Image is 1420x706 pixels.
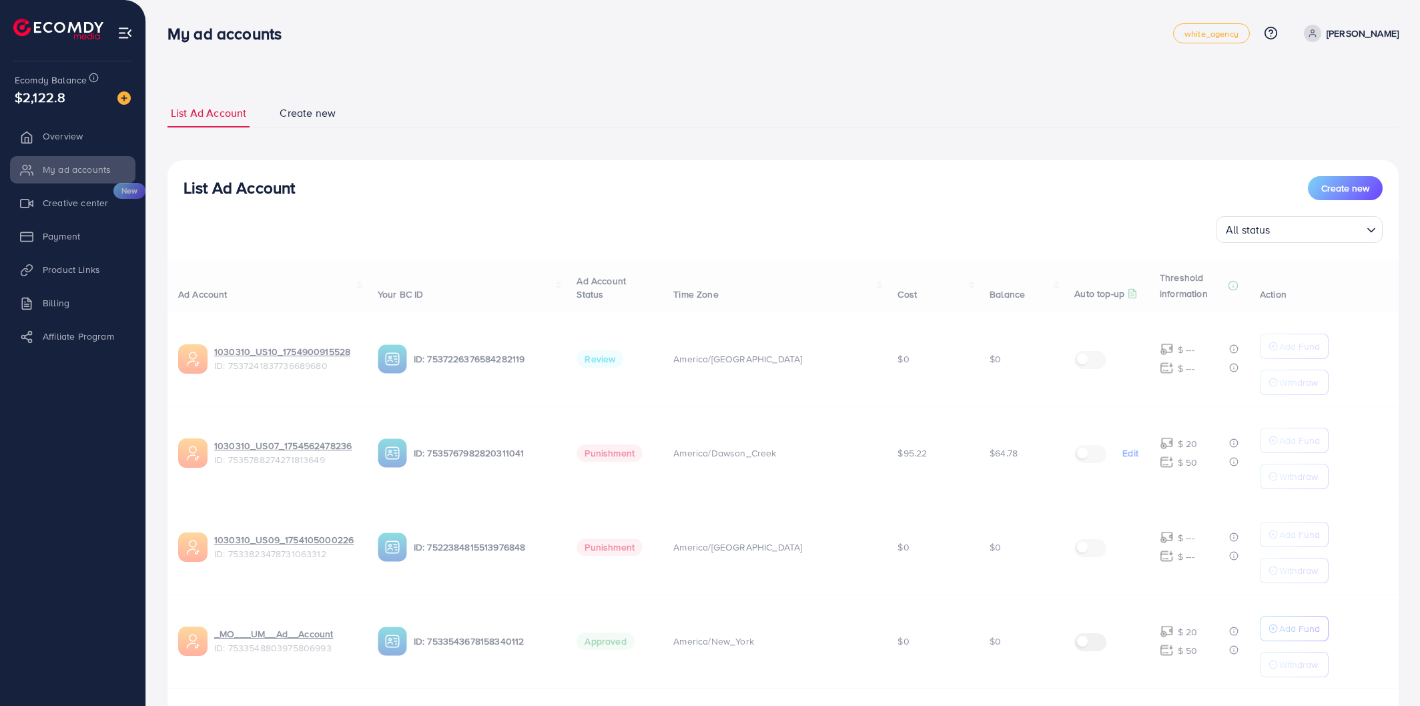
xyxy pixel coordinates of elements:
p: [PERSON_NAME] [1327,25,1399,41]
span: All status [1223,220,1273,240]
span: white_agency [1184,29,1238,38]
span: Create new [280,105,336,121]
span: Create new [1321,182,1369,195]
img: image [117,91,131,105]
a: white_agency [1173,23,1250,43]
div: Search for option [1216,216,1383,243]
img: menu [117,25,133,41]
img: logo [13,19,103,39]
span: Ecomdy Balance [15,73,87,87]
h3: My ad accounts [167,24,292,43]
input: Search for option [1275,218,1361,240]
span: List Ad Account [171,105,246,121]
span: $2,122.8 [15,87,65,107]
h3: List Ad Account [184,178,295,198]
button: Create new [1308,176,1383,200]
a: [PERSON_NAME] [1299,25,1399,42]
